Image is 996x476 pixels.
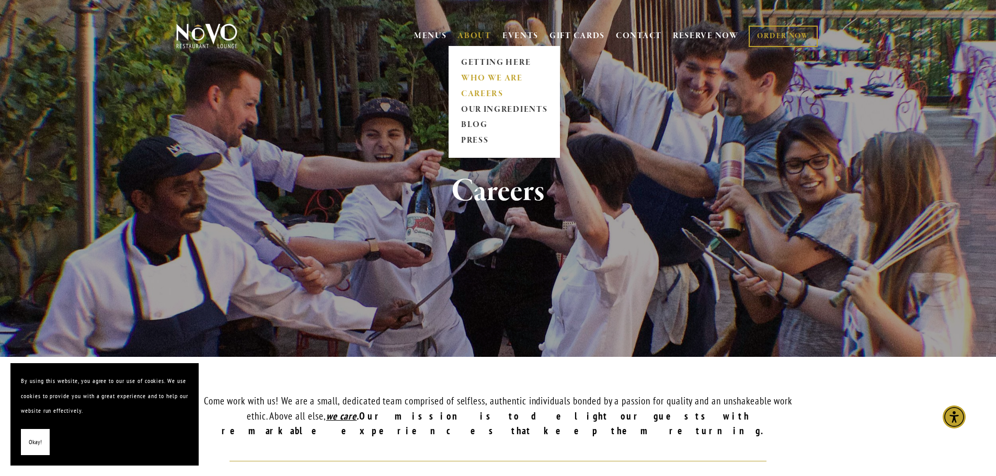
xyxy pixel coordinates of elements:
[21,429,50,456] button: Okay!
[21,374,188,419] p: By using this website, you agree to our use of cookies. We use cookies to provide you with a grea...
[457,55,551,71] a: GETTING HERE
[10,363,199,466] section: Cookie banner
[451,171,545,211] strong: Careers
[457,86,551,102] a: CAREERS
[326,410,357,422] em: we care
[193,393,803,438] p: Come work with us! We are a small, dedicated team comprised of selfless, authentic individuals bo...
[549,26,605,46] a: GIFT CARDS
[29,435,42,450] span: Okay!
[502,31,539,41] a: EVENTS
[616,26,662,46] a: CONTACT
[414,31,447,41] a: MENUS
[457,133,551,149] a: PRESS
[357,410,359,422] em: .
[749,26,817,47] a: ORDER NOW
[457,71,551,86] a: WHO WE ARE
[457,118,551,133] a: BLOG
[457,31,491,41] a: ABOUT
[673,26,739,46] a: RESERVE NOW
[943,405,966,428] div: Accessibility Menu
[457,102,551,118] a: OUR INGREDIENTS
[174,23,239,49] img: Novo Restaurant &amp; Lounge
[222,410,775,437] strong: Our mission is to delight our guests with remarkable experiences that keep them returning.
